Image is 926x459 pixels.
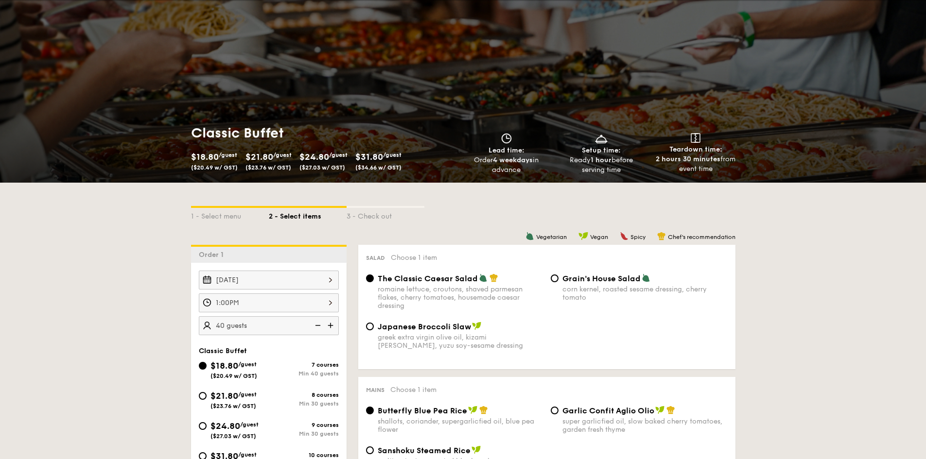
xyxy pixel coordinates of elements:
[269,400,339,407] div: Min 30 guests
[472,445,481,454] img: icon-vegan.f8ff3823.svg
[347,208,424,221] div: 3 - Check out
[299,152,329,162] span: $24.80
[329,152,348,158] span: /guest
[620,232,629,240] img: icon-spicy.37a8142b.svg
[210,373,257,379] span: ($20.49 w/ GST)
[238,391,257,398] span: /guest
[390,386,437,394] span: Choose 1 item
[199,271,339,289] input: Event date
[691,133,700,143] img: icon-teardown.65201eee.svg
[269,208,347,221] div: 2 - Select items
[210,421,240,431] span: $24.80
[199,392,207,400] input: $21.80/guest($23.76 w/ GST)8 coursesMin 30 guests
[378,406,467,415] span: Butterfly Blue Pea Rice
[630,234,646,240] span: Spicy
[669,145,722,153] span: Teardown time:
[210,433,256,440] span: ($27.03 w/ GST)
[378,285,543,310] div: romaine lettuce, croutons, shaved parmesan flakes, cherry tomatoes, housemade caesar dressing
[468,406,478,414] img: icon-vegan.f8ff3823.svg
[366,255,385,261] span: Salad
[355,164,402,171] span: ($34.66 w/ GST)
[269,361,339,368] div: 7 courses
[245,152,273,162] span: $21.80
[210,403,256,409] span: ($23.76 w/ GST)
[578,232,588,240] img: icon-vegan.f8ff3823.svg
[245,164,291,171] span: ($23.76 w/ GST)
[499,133,514,144] img: icon-clock.2db775ea.svg
[391,254,437,262] span: Choose 1 item
[666,406,675,414] img: icon-chef-hat.a58ddaea.svg
[366,407,374,414] input: Butterfly Blue Pea Riceshallots, coriander, supergarlicfied oil, blue pea flower
[324,316,339,335] img: icon-add.58712e84.svg
[668,234,735,240] span: Chef's recommendation
[269,391,339,398] div: 8 courses
[378,322,471,331] span: Japanese Broccoli Slaw
[472,322,482,330] img: icon-vegan.f8ff3823.svg
[642,273,650,282] img: icon-vegetarian.fe4039eb.svg
[199,347,247,355] span: Classic Buffet
[191,208,269,221] div: 1 - Select menu
[562,285,728,302] div: corn kernel, roasted sesame dressing, cherry tomato
[273,152,292,158] span: /guest
[199,251,227,259] span: Order 1
[191,124,459,142] h1: Classic Buffet
[199,422,207,430] input: $24.80/guest($27.03 w/ GST)9 coursesMin 30 guests
[562,417,728,434] div: super garlicfied oil, slow baked cherry tomatoes, garden fresh thyme
[463,155,550,175] div: Order in advance
[366,446,374,454] input: Sanshoku Steamed Ricemultigrain rice, roasted black soybean
[366,274,374,282] input: The Classic Caesar Saladromaine lettuce, croutons, shaved parmesan flakes, cherry tomatoes, house...
[489,273,498,282] img: icon-chef-hat.a58ddaea.svg
[310,316,324,335] img: icon-reduce.1d2dbef1.svg
[210,391,238,401] span: $21.80
[210,360,238,371] span: $18.80
[219,152,237,158] span: /guest
[199,362,207,370] input: $18.80/guest($20.49 w/ GST)7 coursesMin 40 guests
[199,316,339,335] input: Number of guests
[655,406,665,414] img: icon-vegan.f8ff3823.svg
[269,430,339,437] div: Min 30 guests
[199,293,339,312] input: Event time
[355,152,383,162] span: $31.80
[590,234,608,240] span: Vegan
[652,154,739,174] div: from event time
[562,406,654,415] span: Garlic Confit Aglio Olio
[657,232,666,240] img: icon-chef-hat.a58ddaea.svg
[479,406,488,414] img: icon-chef-hat.a58ddaea.svg
[551,274,559,282] input: Grain's House Saladcorn kernel, roasted sesame dressing, cherry tomato
[378,417,543,434] div: shallots, coriander, supergarlicfied oil, blue pea flower
[191,152,219,162] span: $18.80
[525,232,534,240] img: icon-vegetarian.fe4039eb.svg
[191,164,238,171] span: ($20.49 w/ GST)
[378,274,478,283] span: The Classic Caesar Salad
[489,146,524,154] span: Lead time:
[269,370,339,377] div: Min 40 guests
[269,422,339,428] div: 9 courses
[383,152,402,158] span: /guest
[366,387,384,393] span: Mains
[493,156,533,164] strong: 4 weekdays
[479,273,488,282] img: icon-vegetarian.fe4039eb.svg
[551,407,559,414] input: Garlic Confit Aglio Oliosuper garlicfied oil, slow baked cherry tomatoes, garden fresh thyme
[591,156,612,164] strong: 1 hour
[238,451,257,458] span: /guest
[378,333,543,350] div: greek extra virgin olive oil, kizami [PERSON_NAME], yuzu soy-sesame dressing
[366,323,374,330] input: Japanese Broccoli Slawgreek extra virgin olive oil, kizami [PERSON_NAME], yuzu soy-sesame dressing
[594,133,609,144] img: icon-dish.430c3a2e.svg
[536,234,567,240] span: Vegetarian
[378,446,471,455] span: Sanshoku Steamed Rice
[240,421,259,428] span: /guest
[299,164,345,171] span: ($27.03 w/ GST)
[582,146,621,154] span: Setup time:
[238,361,257,368] span: /guest
[558,155,645,175] div: Ready before serving time
[656,155,720,163] strong: 2 hours 30 minutes
[562,274,641,283] span: Grain's House Salad
[269,452,339,459] div: 10 courses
